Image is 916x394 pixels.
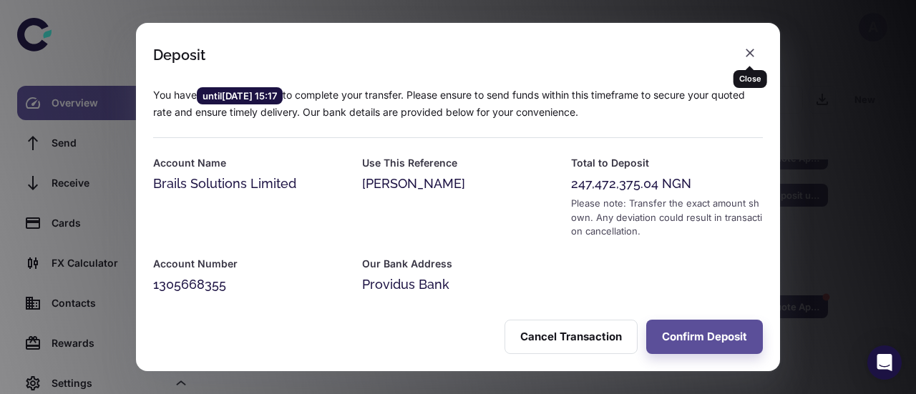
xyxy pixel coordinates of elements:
[197,89,283,103] span: until [DATE] 15:17
[646,320,763,354] button: Confirm Deposit
[153,155,345,171] h6: Account Name
[362,155,554,171] h6: Use This Reference
[571,197,763,239] div: Please note: Transfer the exact amount shown. Any deviation could result in transaction cancellat...
[153,87,763,120] p: You have to complete your transfer. Please ensure to send funds within this timeframe to secure y...
[362,275,554,295] div: Providus Bank
[153,256,345,272] h6: Account Number
[571,174,763,194] div: 247,472,375.04 NGN
[734,70,767,88] div: Close
[362,256,554,272] h6: Our Bank Address
[362,174,554,194] div: [PERSON_NAME]
[153,275,345,295] div: 1305668355
[153,46,205,64] div: Deposit
[153,174,345,194] div: Brails Solutions Limited
[505,320,638,354] button: Cancel Transaction
[571,155,763,171] h6: Total to Deposit
[867,345,902,380] div: Open Intercom Messenger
